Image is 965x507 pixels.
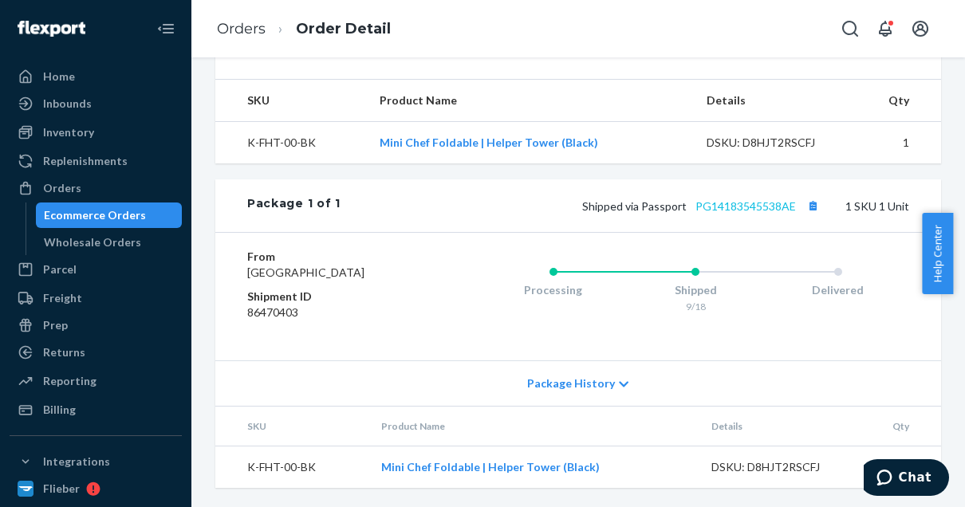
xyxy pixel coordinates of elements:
[367,80,694,122] th: Product Name
[43,454,110,470] div: Integrations
[36,202,183,228] a: Ecommerce Orders
[707,135,841,151] div: DSKU: D8HJT2RSCFJ
[10,397,182,422] a: Billing
[215,446,368,489] td: K-FHT-00-BK
[699,407,858,446] th: Details
[10,257,182,282] a: Parcel
[43,373,96,389] div: Reporting
[381,460,600,474] a: Mini Chef Foldable | Helper Tower (Black)
[380,136,598,149] a: Mini Chef Foldable | Helper Tower (Black)
[853,122,941,164] td: 1
[922,213,953,294] button: Help Center
[43,69,75,84] div: Home
[10,120,182,145] a: Inventory
[10,449,182,474] button: Integrations
[204,6,404,53] ol: breadcrumbs
[43,290,82,306] div: Freight
[10,91,182,116] a: Inbounds
[44,207,146,223] div: Ecommerce Orders
[247,305,418,320] dd: 86470403
[247,289,418,305] dt: Shipment ID
[44,234,141,250] div: Wholesale Orders
[904,13,936,45] button: Open account menu
[10,340,182,365] a: Returns
[853,80,941,122] th: Qty
[217,20,266,37] a: Orders
[43,180,81,196] div: Orders
[247,249,418,265] dt: From
[296,20,391,37] a: Order Detail
[18,21,85,37] img: Flexport logo
[150,13,182,45] button: Close Navigation
[766,282,909,298] div: Delivered
[10,175,182,201] a: Orders
[215,122,367,164] td: K-FHT-00-BK
[858,446,941,489] td: 1
[10,476,182,501] a: Flieber
[247,265,364,279] span: [GEOGRAPHIC_DATA]
[834,13,866,45] button: Open Search Box
[341,195,909,216] div: 1 SKU 1 Unit
[43,261,77,277] div: Parcel
[802,195,823,216] button: Copy tracking number
[36,230,183,255] a: Wholesale Orders
[43,153,128,169] div: Replenishments
[247,195,341,216] div: Package 1 of 1
[711,459,845,475] div: DSKU: D8HJT2RSCFJ
[694,80,853,122] th: Details
[624,300,767,313] div: 9/18
[43,317,68,333] div: Prep
[43,481,80,497] div: Flieber
[10,368,182,394] a: Reporting
[695,199,796,213] a: PG14183545538AE
[527,375,615,391] span: Package History
[582,199,823,213] span: Shipped via Passport
[864,459,949,499] iframe: Opens a widget where you can chat to one of our agents
[215,407,368,446] th: SKU
[43,124,94,140] div: Inventory
[215,80,367,122] th: SKU
[482,282,624,298] div: Processing
[10,285,182,311] a: Freight
[43,96,92,112] div: Inbounds
[43,402,76,418] div: Billing
[858,407,941,446] th: Qty
[368,407,699,446] th: Product Name
[10,148,182,174] a: Replenishments
[10,64,182,89] a: Home
[10,312,182,338] a: Prep
[869,13,901,45] button: Open notifications
[43,344,85,360] div: Returns
[624,282,767,298] div: Shipped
